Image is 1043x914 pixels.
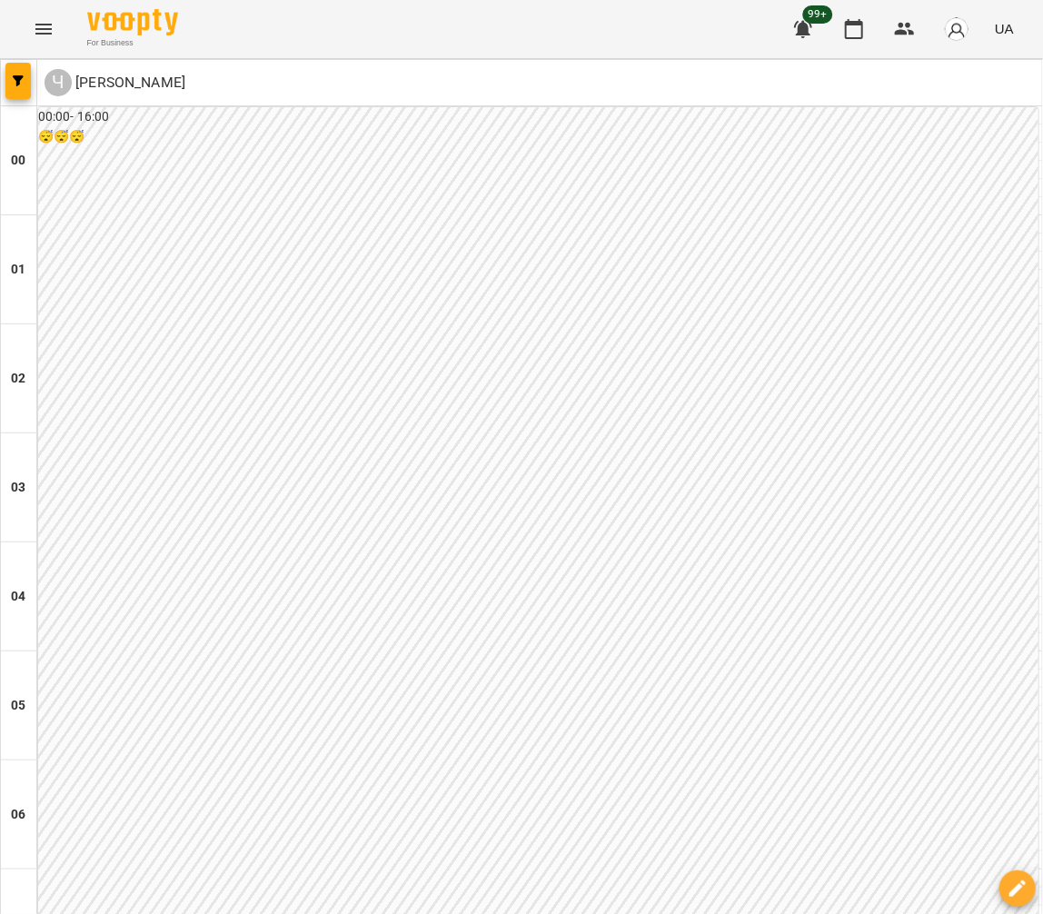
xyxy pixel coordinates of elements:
[995,19,1014,38] span: UA
[11,805,25,825] h6: 06
[38,127,1038,147] h6: 😴😴😴
[11,696,25,716] h6: 05
[988,12,1021,45] button: UA
[45,69,72,96] div: Ч
[45,69,185,96] div: Червінский Олександр
[11,369,25,389] h6: 02
[11,151,25,171] h6: 00
[45,69,185,96] a: Ч [PERSON_NAME]
[944,16,969,42] img: avatar_s.png
[22,7,65,51] button: Menu
[11,587,25,607] h6: 04
[11,478,25,498] h6: 03
[803,5,833,24] span: 99+
[72,72,185,94] p: [PERSON_NAME]
[11,260,25,280] h6: 01
[87,9,178,35] img: Voopty Logo
[38,107,1038,127] h6: 00:00 - 16:00
[87,37,178,49] span: For Business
